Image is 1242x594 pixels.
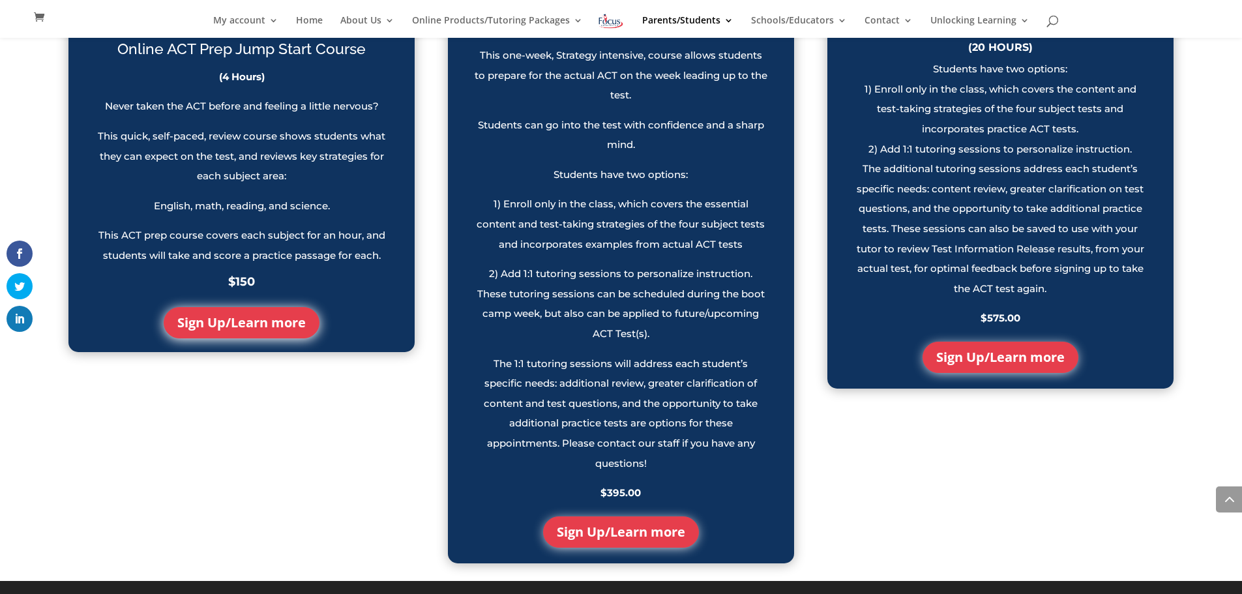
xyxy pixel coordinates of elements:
h2: Online ACT Prep Jump Start Course [95,38,389,67]
strong: $150 [228,275,255,289]
p: The additional tutoring sessions address each student’s specific needs: content review, greater c... [853,159,1147,308]
a: Unlocking Learning [930,16,1029,38]
p: The 1:1 tutoring sessions will address each student’s specific needs: additional review, greater ... [474,354,768,484]
a: Sign Up/Learn more [164,307,319,338]
a: Contact [865,16,913,38]
a: About Us [340,16,394,38]
a: Parents/Students [642,16,733,38]
a: Online Products/Tutoring Packages [412,16,583,38]
p: 2) Add 1:1 tutoring sessions to personalize instruction. These tutoring sessions can be scheduled... [474,264,768,353]
div: 2) Add 1:1 tutoring sessions to personalize instruction. [853,140,1147,160]
div: Students have two options: [853,59,1147,80]
p: This one-week, Strategy intensive, course allows students to prepare for the actual ACT on the we... [474,46,768,115]
a: Schools/Educators [751,16,847,38]
img: Focus on Learning [597,12,625,31]
strong: $395.00 [600,486,641,499]
p: 1) Enroll only in the class, which covers the essential content and test-taking strategies of the... [474,194,768,264]
p: Never taken the ACT before and feeling a little nervous? [95,97,389,126]
p: Students have two options: [474,165,768,195]
strong: (20 HOURS) [968,41,1033,53]
p: This ACT prep course covers each subject for an hour, and students will take and score a practice... [95,226,389,275]
a: Home [296,16,323,38]
a: Sign Up/Learn more [923,342,1078,373]
a: Sign Up/Learn more [543,516,699,548]
p: English, math, reading, and science. [95,196,389,226]
strong: (4 Hours) [219,70,265,83]
a: My account [213,16,278,38]
p: This quick, self-paced, review course shows students what they can expect on the test, and review... [95,126,389,196]
p: Students can go into the test with confidence and a sharp mind. [474,115,768,165]
div: 1) Enroll only in the class, which covers the content and test-taking strategies of the four subj... [853,80,1147,140]
strong: $575.00 [981,312,1020,324]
